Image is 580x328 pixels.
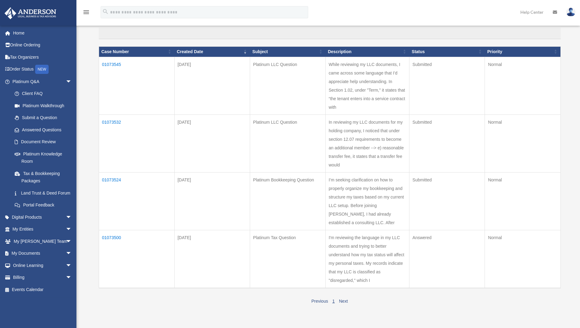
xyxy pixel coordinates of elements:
a: Platinum Walkthrough [9,100,78,112]
a: Platinum Q&Aarrow_drop_down [4,75,78,88]
a: Land Trust & Deed Forum [9,187,78,199]
td: Submitted [409,57,485,115]
a: My Entitiesarrow_drop_down [4,223,81,235]
td: Platinum Bookkeeping Question [250,172,325,230]
td: 01073524 [99,172,174,230]
span: arrow_drop_down [66,211,78,224]
input: Search: [99,27,561,39]
a: Online Learningarrow_drop_down [4,259,81,272]
td: Normal [485,115,560,172]
a: Client FAQ [9,88,78,100]
img: User Pic [566,8,575,16]
th: Subject: activate to sort column ascending [250,46,325,57]
a: Online Ordering [4,39,81,51]
td: Platinum LLC Question [250,115,325,172]
th: Description: activate to sort column ascending [325,46,409,57]
a: Document Review [9,136,78,148]
img: Anderson Advisors Platinum Portal [3,7,58,19]
a: Home [4,27,81,39]
div: NEW [35,65,49,74]
a: Previous [311,299,328,304]
span: arrow_drop_down [66,247,78,260]
th: Priority: activate to sort column ascending [485,46,560,57]
td: In reviewing my LLC documents for my holding company, I noticed that under section 12.07 requirem... [325,115,409,172]
span: arrow_drop_down [66,235,78,248]
td: 01073545 [99,57,174,115]
a: Tax Organizers [4,51,81,63]
td: [DATE] [174,172,250,230]
a: Portal Feedback [9,199,78,211]
a: My Documentsarrow_drop_down [4,247,81,260]
a: My [PERSON_NAME] Teamarrow_drop_down [4,235,81,247]
a: Digital Productsarrow_drop_down [4,211,81,223]
a: Billingarrow_drop_down [4,272,81,284]
td: I'm reviewing the language in my LLC documents and trying to better understand how my tax status ... [325,230,409,288]
th: Created Date: activate to sort column ascending [174,46,250,57]
span: arrow_drop_down [66,259,78,272]
span: arrow_drop_down [66,223,78,236]
td: While reviewing my LLC documents, I came across some language that I’d appreciate help understand... [325,57,409,115]
a: Platinum Knowledge Room [9,148,78,167]
a: menu [83,11,90,16]
td: [DATE] [174,115,250,172]
td: I’m seeking clarification on how to properly organize my bookkeeping and structure my taxes based... [325,172,409,230]
td: Submitted [409,172,485,230]
a: Next [339,299,348,304]
td: Submitted [409,115,485,172]
td: Normal [485,172,560,230]
td: Normal [485,57,560,115]
a: Tax & Bookkeeping Packages [9,167,78,187]
td: [DATE] [174,230,250,288]
td: 01073500 [99,230,174,288]
td: Answered [409,230,485,288]
td: [DATE] [174,57,250,115]
td: Platinum Tax Question [250,230,325,288]
a: 1 [332,299,335,304]
th: Case Number: activate to sort column ascending [99,46,174,57]
a: Submit a Question [9,112,78,124]
a: Events Calendar [4,283,81,296]
a: Order StatusNEW [4,63,81,76]
td: 01073532 [99,115,174,172]
th: Status: activate to sort column ascending [409,46,485,57]
td: Normal [485,230,560,288]
td: Platinum LLC Question [250,57,325,115]
a: Answered Questions [9,124,75,136]
span: arrow_drop_down [66,75,78,88]
label: Search: [99,19,561,39]
span: arrow_drop_down [66,272,78,284]
i: menu [83,9,90,16]
i: search [102,8,109,15]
